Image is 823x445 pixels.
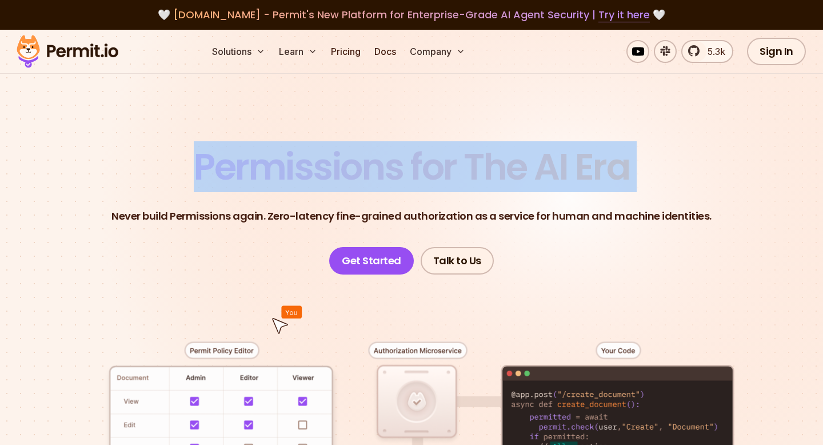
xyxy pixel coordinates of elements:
a: Try it here [598,7,650,22]
div: 🤍 🤍 [27,7,796,23]
a: Talk to Us [421,247,494,275]
button: Learn [274,40,322,63]
span: 5.3k [701,45,725,58]
p: Never build Permissions again. Zero-latency fine-grained authorization as a service for human and... [111,208,712,224]
a: 5.3k [681,40,733,63]
img: Permit logo [11,32,123,71]
button: Company [405,40,470,63]
a: Get Started [329,247,414,275]
a: Pricing [326,40,365,63]
a: Sign In [747,38,806,65]
span: Permissions for The AI Era [194,141,629,192]
button: Solutions [207,40,270,63]
a: Docs [370,40,401,63]
span: [DOMAIN_NAME] - Permit's New Platform for Enterprise-Grade AI Agent Security | [173,7,650,22]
